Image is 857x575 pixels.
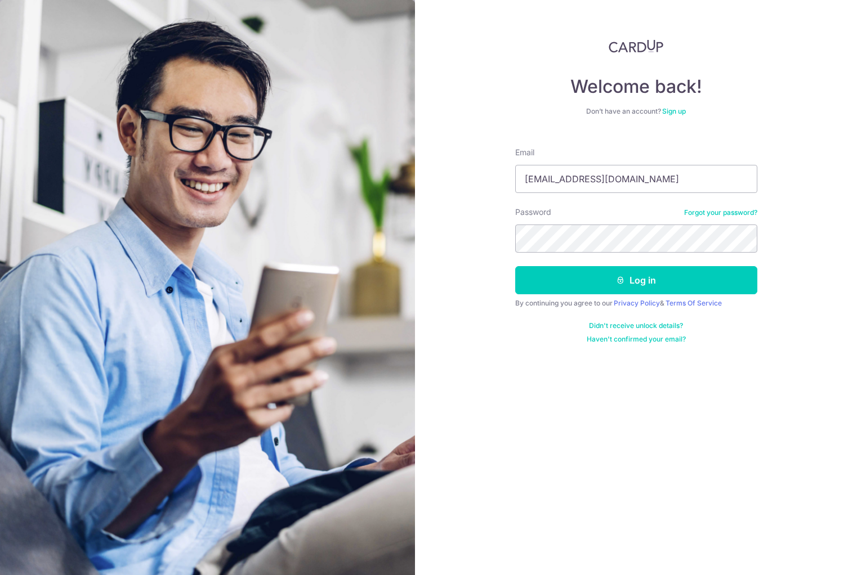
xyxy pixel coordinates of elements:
[515,75,757,98] h4: Welcome back!
[515,299,757,308] div: By continuing you agree to our &
[614,299,660,307] a: Privacy Policy
[515,165,757,193] input: Enter your Email
[515,206,551,218] label: Password
[515,266,757,294] button: Log in
[666,299,722,307] a: Terms Of Service
[515,107,757,116] div: Don’t have an account?
[587,335,686,344] a: Haven't confirmed your email?
[662,107,686,115] a: Sign up
[684,208,757,217] a: Forgot your password?
[589,321,683,330] a: Didn't receive unlock details?
[515,147,534,158] label: Email
[609,39,664,53] img: CardUp Logo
